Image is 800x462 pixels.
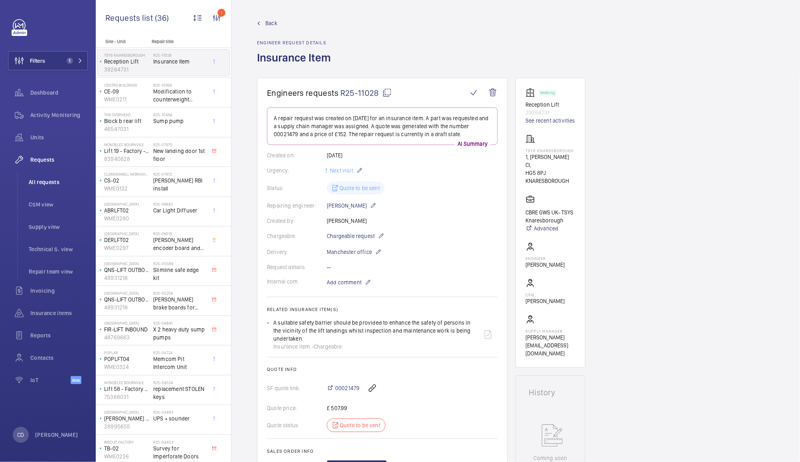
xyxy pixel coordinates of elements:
span: Next visit [328,167,353,174]
p: The Overhead [104,112,150,117]
span: [PERSON_NAME] encoder board and speech board and software CH024 [153,236,206,252]
p: Engineer [525,256,565,261]
span: Insurance Item [153,58,206,65]
span: Requests [30,156,88,164]
p: Poplar [104,350,150,355]
span: Modification to counterweight screen LOLER Defect [153,87,206,103]
p: [GEOGRAPHIC_DATA] [104,261,150,266]
p: Reception Lift [525,101,575,109]
span: Contacts [30,354,88,362]
span: Repair team view [29,268,88,276]
p: TSYS Knaresborough [104,53,150,58]
span: Add comment [327,278,361,286]
span: IoT [30,376,71,384]
span: Survey for Imperforate Doors [153,444,206,460]
h2: R25-04724 [153,350,206,355]
p: [GEOGRAPHIC_DATA] [104,231,150,236]
p: Repair title [152,39,204,44]
h2: Engineer request details [257,40,336,46]
span: Insurance item - [273,343,314,351]
p: WME0297 [104,244,150,252]
p: Working [540,91,555,94]
h2: R25-04841 [153,321,206,325]
h2: R25-10464 [153,112,206,117]
p: [GEOGRAPHIC_DATA] [104,291,150,295]
span: Beta [71,376,81,384]
p: HG5 8PJ KNARESBOROUGH [525,169,575,185]
p: TSYS Knaresborough [525,148,575,153]
p: DERLFT02 [104,236,150,244]
p: Coming soon [533,454,567,462]
p: [GEOGRAPHIC_DATA] [104,202,150,206]
p: QNS-LIFT OUTBOUND [104,266,150,274]
button: Filters1 [8,51,88,70]
h2: Related insurance item(s) [267,307,498,312]
p: WME0132 [104,184,150,192]
p: TB-02 [104,444,150,452]
p: 48769663 [104,333,150,341]
p: Manchester office [327,247,381,257]
span: Sump pump [153,117,206,125]
h2: R25-04483 [153,410,206,414]
h2: R25-06882 [153,202,206,206]
h2: R25-04524 [153,380,206,385]
span: X 2 heavy duty sump pumps [153,325,206,341]
p: WME0324 [104,363,150,371]
p: [PERSON_NAME] [525,261,565,269]
p: CD [17,431,24,439]
p: Lift 58 - Factory - [GEOGRAPHIC_DATA] [104,385,150,393]
span: Supply view [29,223,88,231]
span: Insurance items [30,309,88,317]
span: [PERSON_NAME] brake boards for stock [153,295,206,311]
p: [PERSON_NAME] Graduate – M2904 [104,414,150,422]
span: CSM view [29,200,88,208]
p: Supply manager [525,329,575,333]
span: Invoicing [30,287,88,295]
span: New landing door 1st floor [153,147,206,163]
a: See recent activities [525,117,575,125]
h2: R25-07672 [153,172,206,176]
span: Requests list [105,13,155,23]
p: [GEOGRAPHIC_DATA] [104,410,150,414]
h2: R25-10929 [153,83,206,87]
p: 46547031 [104,125,150,133]
span: Dashboard [30,89,88,97]
p: Site - Unit [96,39,148,44]
p: [PERSON_NAME] [35,431,78,439]
h2: R25-11028 [153,53,206,58]
h2: R25-06019 [153,231,206,236]
h1: History [529,389,572,397]
p: Clerkenwell Workshops [104,172,150,176]
span: Activity Monitoring [30,111,88,119]
h1: Insurance Item [257,50,336,78]
p: 1, [PERSON_NAME] Cl, [525,153,575,169]
span: replacement STOLEN keys [153,385,206,401]
p: 75368031 [104,393,150,401]
p: Reception Lift [104,58,150,65]
span: Car Light Diffuser [153,206,206,214]
p: WME0280 [104,214,150,222]
p: ABRLFT02 [104,206,150,214]
span: Technical S. view [29,245,88,253]
p: AI Summary [454,140,491,148]
p: Lift 19 - Factory -Moulding 2 [104,147,150,155]
p: WME0226 [104,452,150,460]
span: UPS + sounder [153,414,206,422]
p: CS-02 [104,176,150,184]
p: [PERSON_NAME] [525,297,565,305]
span: Memcom Pit Intercom Unit [153,355,206,371]
p: Block b rear lift [104,117,150,125]
h2: Sales order info [267,448,498,454]
span: All requests [29,178,88,186]
p: CBRE GWS UK- TSYS Knaresborough [525,208,575,224]
p: Mondelez Bournvile [104,380,150,385]
a: 00021479 [327,384,360,392]
span: Back [265,19,277,27]
p: [GEOGRAPHIC_DATA] [104,321,150,325]
p: 83940828 [104,155,150,163]
span: [PERSON_NAME] RBI install [153,176,206,192]
span: Filters [30,57,45,65]
h2: R25-07970 [153,142,206,147]
p: QNS-LIFT OUTBOUND [104,295,150,303]
p: [PERSON_NAME] [327,201,376,210]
